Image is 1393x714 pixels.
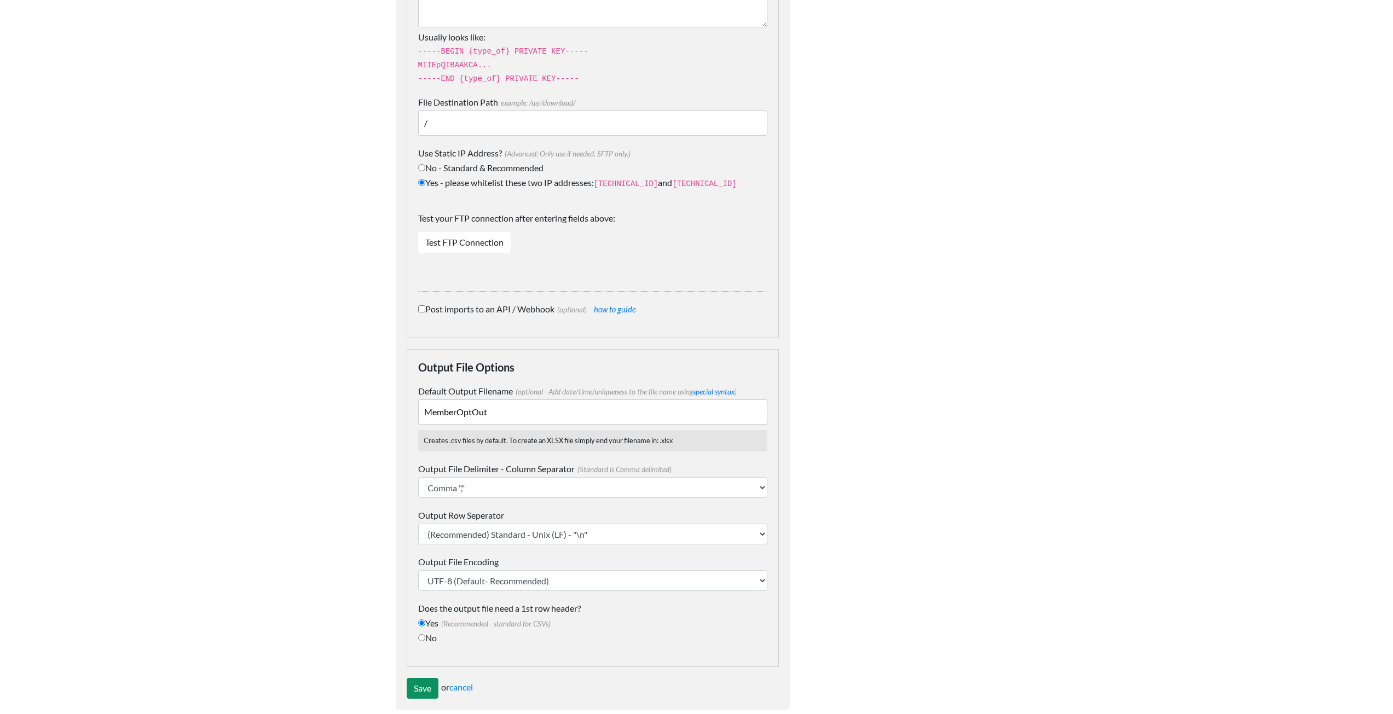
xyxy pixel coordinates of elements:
[418,147,767,160] label: Use Static IP Address?
[418,555,767,568] label: Output File Encoding
[418,361,767,374] h4: Output File Options
[418,385,767,398] label: Default Output Filename
[418,631,767,645] label: No
[418,31,767,85] p: Usually looks like:
[418,617,767,630] label: Yes
[418,96,767,109] label: File Destination Path
[418,179,425,186] input: Yes - please whitelist these two IP addresses:[TECHNICAL_ID]and[TECHNICAL_ID]
[672,179,737,188] code: [TECHNICAL_ID]
[502,149,631,158] span: (Advanced: Only use if needed. SFTP only.)
[418,634,425,641] input: No
[594,179,658,188] code: [TECHNICAL_ID]
[418,161,767,175] label: No - Standard & Recommended
[513,387,737,396] span: (optional - Add date/time/uniqueness to the file name using )
[575,465,672,474] span: (Standard is Comma delimited)
[418,509,767,522] label: Output Row Seperator
[418,305,425,312] input: Post imports to an API / Webhook(optional) how to guide
[418,399,767,425] input: example filename: leads_from_hubspot_{MMDDYYYY}
[438,619,551,628] span: (Recommended - standard for CSVs)
[693,387,735,396] a: special syntax
[498,98,576,107] span: example: /usr/download/
[1338,659,1380,701] iframe: Drift Widget Chat Controller
[418,212,767,230] label: Test your FTP connection after entering fields above:
[418,430,767,451] p: Creates .csv files by default. To create an XLSX file simply end your filename in: .xlsx
[418,303,767,316] label: Post imports to an API / Webhook
[449,682,473,692] a: cancel
[554,305,587,314] span: (optional)
[407,678,779,699] div: or
[407,678,438,699] input: Save
[418,602,767,615] label: Does the output file need a 1st row header?
[418,619,425,626] input: Yes(Recommended - standard for CSVs)
[418,462,767,475] label: Output File Delimiter - Column Separator
[418,47,588,83] code: -----BEGIN {type_of} PRIVATE KEY----- MIIEpQIBAAKCA... -----END {type_of} PRIVATE KEY-----
[418,176,767,190] label: Yes - please whitelist these two IP addresses: and
[594,305,636,314] a: how to guide
[418,164,425,171] input: No - Standard & Recommended
[418,232,511,253] a: Test FTP Connection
